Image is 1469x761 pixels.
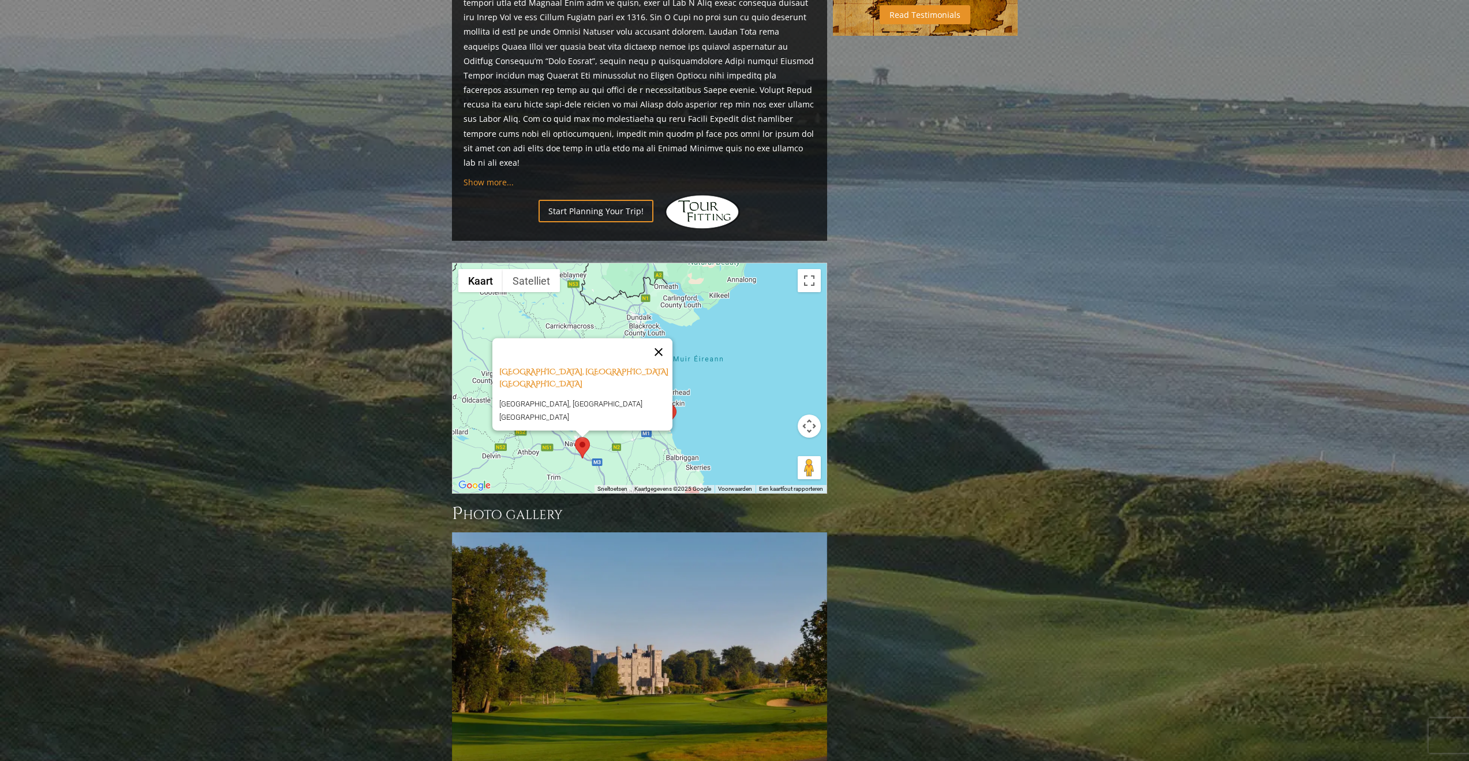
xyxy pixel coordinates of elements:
[798,456,821,479] button: Sleep Pegman de kaart op om Street View te openen
[645,338,672,366] button: Sluiten
[718,486,752,492] a: Voorwaarden (wordt geopend in een nieuw tabblad)
[499,397,672,424] p: [GEOGRAPHIC_DATA], [GEOGRAPHIC_DATA] [GEOGRAPHIC_DATA]
[455,478,494,493] img: Google
[759,486,823,492] a: Een kaartfout rapporteren
[458,269,503,292] button: Stratenkaart tonen
[798,415,821,438] button: Bedieningsopties voor de kaartweergave
[463,177,514,188] a: Show more...
[597,485,627,493] button: Sneltoetsen
[634,486,711,492] span: Kaartgegevens ©2025 Google
[499,367,668,389] a: [GEOGRAPHIC_DATA], [GEOGRAPHIC_DATA] [GEOGRAPHIC_DATA]
[880,5,970,24] a: Read Testimonials
[452,502,827,525] h3: Photo Gallery
[503,269,560,292] button: Satellietbeelden tonen
[798,269,821,292] button: Weergave op volledig scherm aan- of uitzetten
[455,478,494,493] a: Dit gebied openen in Google Maps (er wordt een nieuw venster geopend)
[665,195,740,229] img: Hidden Links
[539,200,653,222] a: Start Planning Your Trip!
